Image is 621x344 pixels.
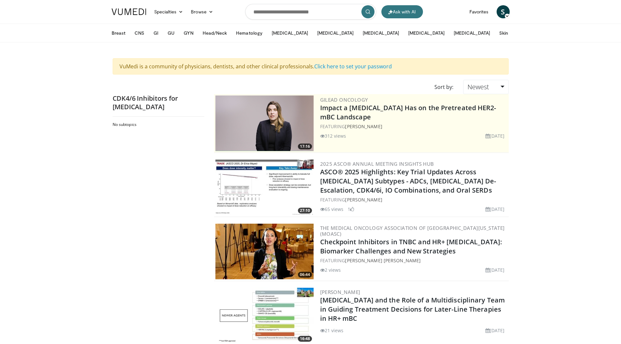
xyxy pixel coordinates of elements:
[345,123,382,129] a: [PERSON_NAME]
[150,5,187,18] a: Specialties
[320,103,496,121] a: Impact a [MEDICAL_DATA] Has on the Pretreated HER2- mBC Landscape
[348,206,354,213] li: 1
[463,80,508,94] a: Newest
[298,144,312,149] span: 17:16
[314,63,392,70] a: Click here to set your password
[215,95,314,151] a: 17:16
[450,26,494,40] button: [MEDICAL_DATA]
[320,257,507,264] div: FEATURING
[404,26,448,40] button: [MEDICAL_DATA]
[298,336,312,342] span: 16:48
[320,123,507,130] div: FEATURING
[108,26,129,40] button: Breast
[320,267,341,273] li: 2 views
[320,327,344,334] li: 21 views
[320,196,507,203] div: FEATURING
[215,288,314,343] img: 8a53450b-c1c5-4774-a1f2-5c40e8e9e5cf.300x170_q85_crop-smart_upscale.jpg
[113,58,509,75] div: VuMedi is a community of physicians, dentists, and other clinical professionals.
[467,82,489,91] span: Newest
[180,26,197,40] button: GYN
[215,160,314,215] img: a04ac2bc-0354-4a62-a11f-777e6e373939.300x170_q85_crop-smart_upscale.jpg
[495,26,512,40] button: Skin
[497,5,510,18] a: S
[113,122,203,127] h2: No subtopics
[345,197,382,203] a: [PERSON_NAME]
[187,5,217,18] a: Browse
[485,327,505,334] li: [DATE]
[298,272,312,278] span: 06:44
[381,5,423,18] button: Ask with AI
[232,26,266,40] button: Hematology
[131,26,148,40] button: CNS
[268,26,312,40] button: [MEDICAL_DATA]
[215,95,314,151] img: 37b1f331-dad8-42d1-a0d6-86d758bc13f3.png.300x170_q85_crop-smart_upscale.png
[345,257,421,264] a: [PERSON_NAME] [PERSON_NAME]
[320,167,496,195] a: ASCO® 2025 Highlights: Key Trial Updates Across [MEDICAL_DATA] Subtypes - ADCs, [MEDICAL_DATA] De...
[429,80,458,94] div: Sort by:
[112,9,146,15] img: VuMedi Logo
[320,289,360,295] a: [PERSON_NAME]
[150,26,162,40] button: GI
[320,96,368,103] a: Gilead Oncology
[215,288,314,343] a: 16:48
[298,208,312,214] span: 27:10
[320,206,344,213] li: 65 views
[320,225,505,237] a: The Medical Oncology Association of [GEOGRAPHIC_DATA][US_STATE] (MOASC)
[485,267,505,273] li: [DATE]
[485,206,505,213] li: [DATE]
[215,224,314,279] a: 06:44
[113,94,204,111] h2: CDK4/6 Inhibitors for [MEDICAL_DATA]
[320,161,434,167] a: 2025 ASCO® Annual Meeting Insights Hub
[245,4,376,20] input: Search topics, interventions
[485,132,505,139] li: [DATE]
[215,224,314,279] img: 53bf26ab-809d-4742-8791-51be16805037.300x170_q85_crop-smart_upscale.jpg
[320,132,346,139] li: 312 views
[199,26,231,40] button: Head/Neck
[215,160,314,215] a: 27:10
[466,5,493,18] a: Favorites
[320,237,502,255] a: Checkpoint Inhibitors in TNBC and HR+ [MEDICAL_DATA]: Biomarker Challenges and New Strategies
[320,296,505,323] a: [MEDICAL_DATA] and the Role of a Multidisciplinary Team in Guiding Treatment Decisions for Later-...
[313,26,357,40] button: [MEDICAL_DATA]
[359,26,403,40] button: [MEDICAL_DATA]
[164,26,178,40] button: GU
